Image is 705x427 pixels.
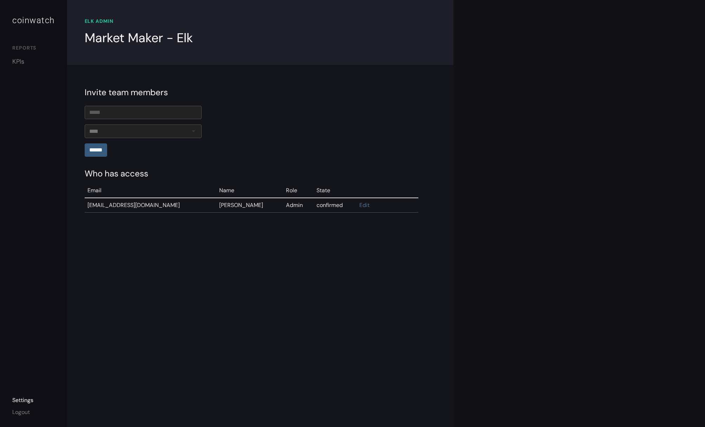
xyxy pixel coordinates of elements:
[85,86,436,99] div: Invite team members
[12,408,30,416] a: Logout
[283,183,313,198] td: Role
[12,14,55,27] div: coinwatch
[12,44,55,53] div: REPORTS
[85,28,193,47] div: Market Maker - Elk
[286,201,303,209] span: Admin
[85,183,217,198] td: Email
[359,201,370,209] a: Edit
[12,57,55,66] a: KPIs
[216,183,283,198] td: Name
[85,167,436,180] div: Who has access
[314,198,357,213] td: confirmed
[216,198,283,213] td: [PERSON_NAME]
[85,18,436,25] div: ELK ADMIN
[85,198,217,213] td: [EMAIL_ADDRESS][DOMAIN_NAME]
[314,183,357,198] td: State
